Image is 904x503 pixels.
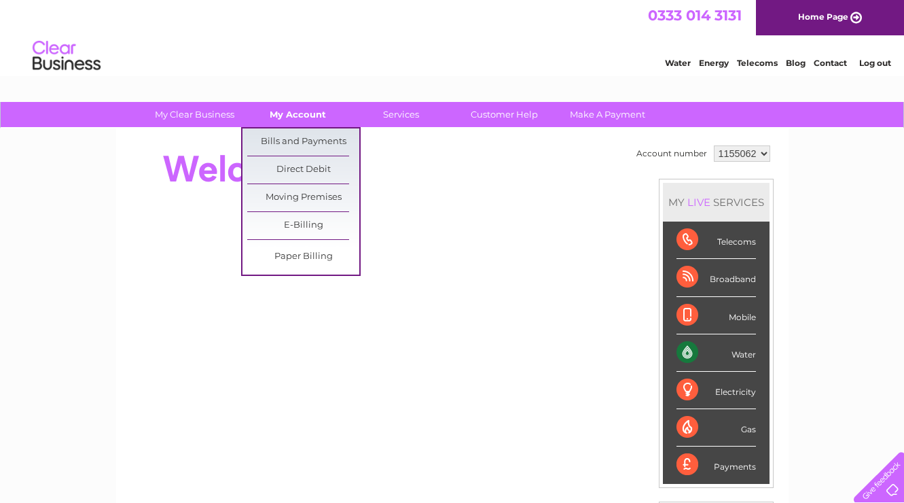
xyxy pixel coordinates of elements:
a: Bills and Payments [247,128,359,156]
a: Log out [859,58,891,68]
a: Paper Billing [247,243,359,271]
a: Direct Debit [247,156,359,184]
div: Broadband [676,259,756,296]
div: Telecoms [676,222,756,259]
div: Gas [676,409,756,447]
a: My Clear Business [139,102,251,127]
a: Customer Help [448,102,560,127]
a: Energy [699,58,729,68]
a: E-Billing [247,212,359,239]
div: MY SERVICES [663,183,770,222]
a: Blog [786,58,806,68]
a: Moving Premises [247,184,359,211]
div: Electricity [676,372,756,409]
a: Contact [814,58,847,68]
td: Account number [633,142,710,165]
a: Water [665,58,691,68]
a: 0333 014 3131 [648,7,742,24]
a: Services [345,102,457,127]
a: My Account [242,102,354,127]
img: logo.png [32,35,101,77]
div: Mobile [676,297,756,334]
a: Make A Payment [552,102,664,127]
div: LIVE [685,196,713,209]
div: Water [676,334,756,372]
a: Telecoms [737,58,778,68]
div: Payments [676,447,756,483]
div: Clear Business is a trading name of Verastar Limited (registered in [GEOGRAPHIC_DATA] No. 3667643... [132,7,774,66]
